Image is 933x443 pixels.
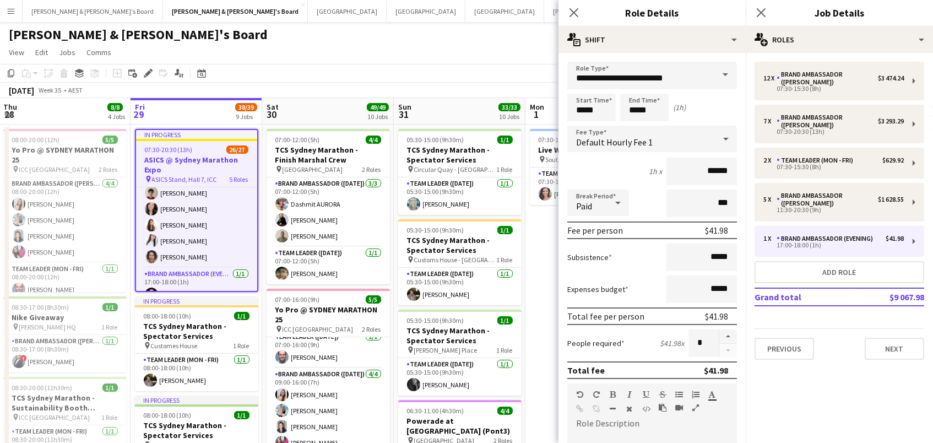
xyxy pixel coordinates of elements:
span: ! [20,355,27,361]
div: In progress [136,130,257,139]
app-card-role: Team Leader ([DATE])1/107:00-16:00 (9h)[PERSON_NAME] [267,331,390,368]
app-job-card: 05:30-15:00 (9h30m)1/1TCS Sydney Marathon - Spectator Services Circular Quay - [GEOGRAPHIC_DATA] ... [398,129,522,215]
button: Next [865,338,924,360]
label: Expenses budget [567,284,628,294]
div: 10 Jobs [367,112,388,121]
app-job-card: 07:00-12:00 (5h)4/4TCS Sydney Marathon - Finish Marshal Crew [GEOGRAPHIC_DATA]2 RolesBrand Ambass... [267,129,390,284]
span: Thu [3,102,17,112]
app-card-role: Brand Ambassador ([PERSON_NAME])5/511:30-20:30 (9h)[PERSON_NAME][PERSON_NAME][PERSON_NAME][PERSON... [136,166,257,268]
button: [PERSON_NAME]'s Board [544,1,632,22]
app-job-card: 07:30-14:00 (6h30m)1/1Live Well activation South Eveleigh [GEOGRAPHIC_DATA]1 RoleTeam Leader (Mon... [530,129,653,205]
h3: TCS Sydney Marathon - Spectator Services [398,326,522,345]
app-job-card: 08:30-17:00 (8h30m)1/1Nike Giveaway [PERSON_NAME] HQ1 RoleBrand Ambassador ([PERSON_NAME])1/108:3... [3,296,127,372]
h3: TCS Sydney Marathon - Sustainability Booth Support [3,393,127,413]
span: 07:00-12:00 (5h) [275,136,320,144]
app-job-card: In progress08:00-18:00 (10h)1/1TCS Sydney Marathon - Spectator Services Customes House1 RoleTeam ... [135,296,258,391]
button: Italic [626,390,633,399]
span: 4/4 [497,407,513,415]
span: 1 Role [102,413,118,422]
span: 1 Role [234,342,249,350]
div: In progress [135,396,258,404]
span: 08:00-18:00 (10h) [144,312,192,320]
span: South Eveleigh [GEOGRAPHIC_DATA] [546,155,628,164]
div: Shift [558,26,746,53]
button: Strikethrough [659,390,666,399]
div: 10 Jobs [499,112,520,121]
app-job-card: 05:30-15:00 (9h30m)1/1TCS Sydney Marathon - Spectator Services [PERSON_NAME] Place1 RoleTeam Lead... [398,310,522,396]
span: 31 [397,108,411,121]
div: 07:30-15:30 (8h) [763,86,904,91]
app-card-role: Team Leader (Mon - Fri)1/108:00-18:00 (10h)[PERSON_NAME] [135,354,258,391]
span: 1 Role [102,323,118,331]
span: 2 Roles [362,165,381,174]
h3: TCS Sydney Marathon - Spectator Services [398,235,522,255]
div: $3 293.29 [878,117,904,125]
span: 4/4 [366,136,381,144]
div: 17:00-18:00 (1h) [763,242,904,248]
h3: Powerade at [GEOGRAPHIC_DATA] (Pont3) [398,416,522,436]
span: 38/39 [235,103,257,111]
h3: Role Details [558,6,746,20]
span: Fri [135,102,145,112]
span: [PERSON_NAME] Place [414,346,478,354]
app-job-card: 05:30-15:00 (9h30m)1/1TCS Sydney Marathon - Spectator Services Customs House - [GEOGRAPHIC_DATA]1... [398,219,522,305]
div: 5 x [763,196,777,203]
span: Comms [86,47,111,57]
span: ASICS Stand, Hall 7, ICC [152,175,217,183]
div: 7 x [763,117,777,125]
label: Subsistence [567,252,612,262]
span: 1 Role [497,256,513,264]
span: 06:30-11:00 (4h30m) [407,407,464,415]
app-card-role: Brand Ambassador ([PERSON_NAME])1/108:30-17:00 (8h30m)![PERSON_NAME] [3,335,127,372]
div: 2 x [763,156,777,164]
div: $41.98 [705,311,728,322]
span: 08:30-17:00 (8h30m) [12,303,69,311]
span: Default Hourly Fee 1 [576,137,653,148]
app-card-role: Team Leader ([DATE])1/105:30-15:00 (9h30m)[PERSON_NAME] [398,268,522,305]
div: $629.92 [882,156,904,164]
button: [PERSON_NAME] & [PERSON_NAME]'s Board [23,1,163,22]
button: Redo [593,390,600,399]
span: 08:30-20:00 (11h30m) [12,383,73,392]
div: In progress [135,296,258,305]
a: Jobs [55,45,80,60]
span: 5 Roles [230,175,248,183]
app-card-role: Team Leader (Mon - Fri)1/108:00-20:00 (12h)[PERSON_NAME] [3,263,127,300]
div: In progress07:30-20:30 (13h)26/27ASICS @ Sydney Marathon Expo ASICS Stand, Hall 7, ICC5 Roles[PER... [135,129,258,292]
span: 1/1 [497,226,513,234]
span: 08:00-18:00 (10h) [144,411,192,419]
a: Comms [82,45,116,60]
app-card-role: Team Leader ([DATE])1/105:30-15:00 (9h30m)[PERSON_NAME] [398,358,522,396]
div: $1 628.55 [878,196,904,203]
span: 1 [528,108,544,121]
span: View [9,47,24,57]
button: [GEOGRAPHIC_DATA] [387,1,465,22]
span: 05:30-15:00 (9h30m) [407,316,464,325]
span: Mon [530,102,544,112]
button: Increase [719,329,737,344]
span: Customes House [151,342,198,350]
div: $41.98 [704,365,728,376]
button: Bold [609,390,617,399]
span: 5/5 [366,295,381,304]
div: Brand Ambassador ([PERSON_NAME]) [777,71,878,86]
a: Edit [31,45,52,60]
span: ICC [GEOGRAPHIC_DATA] [19,165,90,174]
span: 2 Roles [362,325,381,333]
div: (1h) [673,102,686,112]
span: Sun [398,102,411,112]
div: Total fee per person [567,311,644,322]
span: 1/1 [497,136,513,144]
span: Jobs [59,47,75,57]
div: Brand Ambassador ([PERSON_NAME]) [777,114,878,129]
span: Customs House - [GEOGRAPHIC_DATA] [414,256,497,264]
h3: Nike Giveaway [3,312,127,322]
button: Undo [576,390,584,399]
h3: Job Details [746,6,933,20]
app-card-role: Team Leader ([DATE])1/105:30-15:00 (9h30m)[PERSON_NAME] [398,177,522,215]
div: 07:30-15:30 (8h) [763,164,904,170]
